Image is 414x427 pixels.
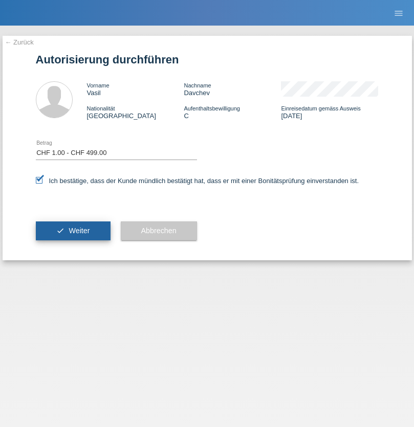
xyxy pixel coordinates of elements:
[87,82,110,88] span: Vorname
[5,38,34,46] a: ← Zurück
[184,82,211,88] span: Nachname
[36,53,379,66] h1: Autorisierung durchführen
[141,227,177,235] span: Abbrechen
[36,221,111,241] button: check Weiter
[121,221,197,241] button: Abbrechen
[388,10,409,16] a: menu
[36,177,359,185] label: Ich bestätige, dass der Kunde mündlich bestätigt hat, dass er mit einer Bonitätsprüfung einversta...
[69,227,90,235] span: Weiter
[87,81,184,97] div: Vasil
[184,81,281,97] div: Davchev
[87,105,115,111] span: Nationalität
[184,105,239,111] span: Aufenthaltsbewilligung
[87,104,184,120] div: [GEOGRAPHIC_DATA]
[184,104,281,120] div: C
[56,227,64,235] i: check
[394,8,404,18] i: menu
[281,105,360,111] span: Einreisedatum gemäss Ausweis
[281,104,378,120] div: [DATE]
